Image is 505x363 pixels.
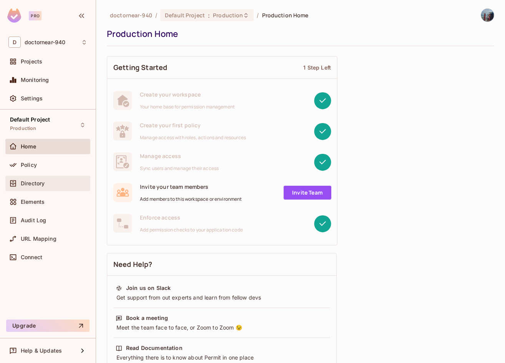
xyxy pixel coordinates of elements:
span: Production Home [262,12,309,19]
span: Production [213,12,243,19]
div: Book a meeting [126,314,168,322]
div: Read Documentation [126,344,183,352]
span: Default Project [165,12,205,19]
span: Connect [21,254,42,260]
div: Meet the team face to face, or Zoom to Zoom 😉 [116,324,328,331]
span: Add permission checks to your application code [140,227,243,233]
span: Create your workspace [140,91,235,98]
span: Elements [21,199,45,205]
div: Production Home [107,28,490,40]
span: the active workspace [110,12,152,19]
span: Add members to this workspace or environment [140,196,242,202]
span: Policy [21,162,37,168]
span: Monitoring [21,77,49,83]
span: Create your first policy [140,122,246,129]
span: Need Help? [113,260,153,269]
img: SReyMgAAAABJRU5ErkJggg== [7,8,21,23]
li: / [155,12,157,19]
span: Sync users and manage their access [140,165,219,172]
span: Default Project [10,117,50,123]
span: Manage access [140,152,219,160]
div: Get support from out experts and learn from fellow devs [116,294,328,301]
span: D [8,37,21,48]
span: Settings [21,95,43,102]
img: Genbold Gansukh [481,9,494,22]
span: Workspace: doctornear-940 [25,39,65,45]
a: Invite Team [284,186,331,200]
div: 1 Step Left [303,64,331,71]
span: Getting Started [113,63,167,72]
span: Audit Log [21,217,46,223]
li: / [257,12,259,19]
span: Invite your team members [140,183,242,190]
div: Join us on Slack [126,284,171,292]
span: Help & Updates [21,348,62,354]
span: Projects [21,58,42,65]
div: Pro [29,11,42,20]
span: URL Mapping [21,236,56,242]
span: Enforce access [140,214,243,221]
button: Upgrade [6,320,90,332]
span: Production [10,125,37,132]
span: Home [21,143,37,150]
span: Manage access with roles, actions and resources [140,135,246,141]
span: Your home base for permission management [140,104,235,110]
span: : [208,12,210,18]
span: Directory [21,180,45,186]
div: Everything there is to know about Permit in one place [116,354,328,361]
